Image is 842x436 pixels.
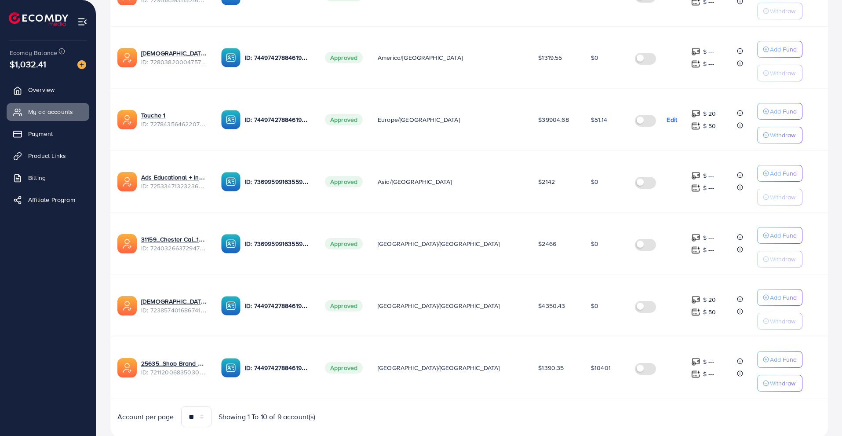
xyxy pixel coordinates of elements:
[538,239,556,248] span: $2466
[7,147,89,165] a: Product Links
[703,369,714,379] p: $ ---
[691,308,700,317] img: top-up amount
[141,235,207,253] div: <span class='underline'>31159_Chester Cai_1685769912583</span></br>7240326637294780417
[691,47,700,56] img: top-up amount
[245,176,311,187] p: ID: 7369959916355928081
[757,251,802,267] button: Withdraw
[117,172,137,191] img: ic-ads-acc.e4c84228.svg
[667,114,677,125] p: Edit
[28,151,66,160] span: Product Links
[770,6,795,16] p: Withdraw
[77,17,87,27] img: menu
[703,59,714,69] p: $ ---
[28,107,73,116] span: My ad accounts
[703,356,714,367] p: $ ---
[77,60,86,69] img: image
[591,53,598,62] span: $0
[28,129,53,138] span: Payment
[757,3,802,19] button: Withdraw
[9,12,68,26] img: logo
[691,357,700,366] img: top-up amount
[805,396,835,429] iframe: Chat
[703,183,714,193] p: $ ---
[245,300,311,311] p: ID: 7449742788461903889
[591,363,611,372] span: $10401
[117,296,137,315] img: ic-ads-acc.e4c84228.svg
[141,359,207,368] a: 25635_Shop Brand Pk_1678988503121
[691,295,700,304] img: top-up amount
[757,65,802,81] button: Withdraw
[703,121,716,131] p: $ 50
[141,297,207,306] a: [DEMOGRAPHIC_DATA] 3
[117,358,137,377] img: ic-ads-acc.e4c84228.svg
[117,110,137,129] img: ic-ads-acc.e4c84228.svg
[325,114,363,125] span: Approved
[141,359,207,377] div: <span class='underline'>25635_Shop Brand Pk_1678988503121</span></br>7211200683503075330
[757,227,802,244] button: Add Fund
[757,351,802,368] button: Add Fund
[7,191,89,209] a: Affiliate Program
[28,173,46,182] span: Billing
[538,115,569,124] span: $39904.68
[141,111,207,120] a: Touche 1
[141,120,207,128] span: ID: 7278435646220746754
[757,103,802,120] button: Add Fund
[703,108,716,119] p: $ 20
[378,301,500,310] span: [GEOGRAPHIC_DATA]/[GEOGRAPHIC_DATA]
[141,49,207,58] a: [DEMOGRAPHIC_DATA] 1
[141,111,207,129] div: <span class='underline'>Touche 1</span></br>7278435646220746754
[221,358,241,377] img: ic-ba-acc.ded83a64.svg
[141,182,207,191] span: ID: 7253347132323692545
[591,115,607,124] span: $51.14
[141,49,207,67] div: <span class='underline'>Shaitea 1</span></br>7280382000475799554
[141,58,207,66] span: ID: 7280382000475799554
[221,296,241,315] img: ic-ba-acc.ded83a64.svg
[117,412,174,422] span: Account per page
[538,363,564,372] span: $1390.35
[221,172,241,191] img: ic-ba-acc.ded83a64.svg
[757,41,802,58] button: Add Fund
[770,378,795,388] p: Withdraw
[141,173,207,182] a: Ads Educational + Individuals
[219,412,316,422] span: Showing 1 To 10 of 9 account(s)
[378,53,463,62] span: America/[GEOGRAPHIC_DATA]
[770,354,797,365] p: Add Fund
[691,183,700,193] img: top-up amount
[691,109,700,118] img: top-up amount
[538,53,562,62] span: $1319.55
[378,239,500,248] span: [GEOGRAPHIC_DATA]/[GEOGRAPHIC_DATA]
[770,44,797,55] p: Add Fund
[7,81,89,99] a: Overview
[325,362,363,374] span: Approved
[691,233,700,242] img: top-up amount
[117,48,137,67] img: ic-ads-acc.e4c84228.svg
[141,368,207,377] span: ID: 7211200683503075330
[591,239,598,248] span: $0
[7,103,89,121] a: My ad accounts
[591,301,598,310] span: $0
[141,173,207,191] div: <span class='underline'>Ads Educational + Individuals</span></br>7253347132323692545
[757,165,802,182] button: Add Fund
[703,245,714,255] p: $ ---
[757,375,802,392] button: Withdraw
[691,370,700,379] img: top-up amount
[325,300,363,311] span: Approved
[245,238,311,249] p: ID: 7369959916355928081
[538,177,555,186] span: $2142
[591,177,598,186] span: $0
[245,363,311,373] p: ID: 7449742788461903889
[7,169,89,187] a: Billing
[703,307,716,317] p: $ 50
[28,85,55,94] span: Overview
[221,234,241,253] img: ic-ba-acc.ded83a64.svg
[221,48,241,67] img: ic-ba-acc.ded83a64.svg
[770,316,795,326] p: Withdraw
[770,106,797,117] p: Add Fund
[378,177,452,186] span: Asia/[GEOGRAPHIC_DATA]
[141,306,207,315] span: ID: 7238574016867418113
[770,192,795,202] p: Withdraw
[221,110,241,129] img: ic-ba-acc.ded83a64.svg
[703,232,714,243] p: $ ---
[10,58,46,70] span: $1,032.41
[10,48,57,57] span: Ecomdy Balance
